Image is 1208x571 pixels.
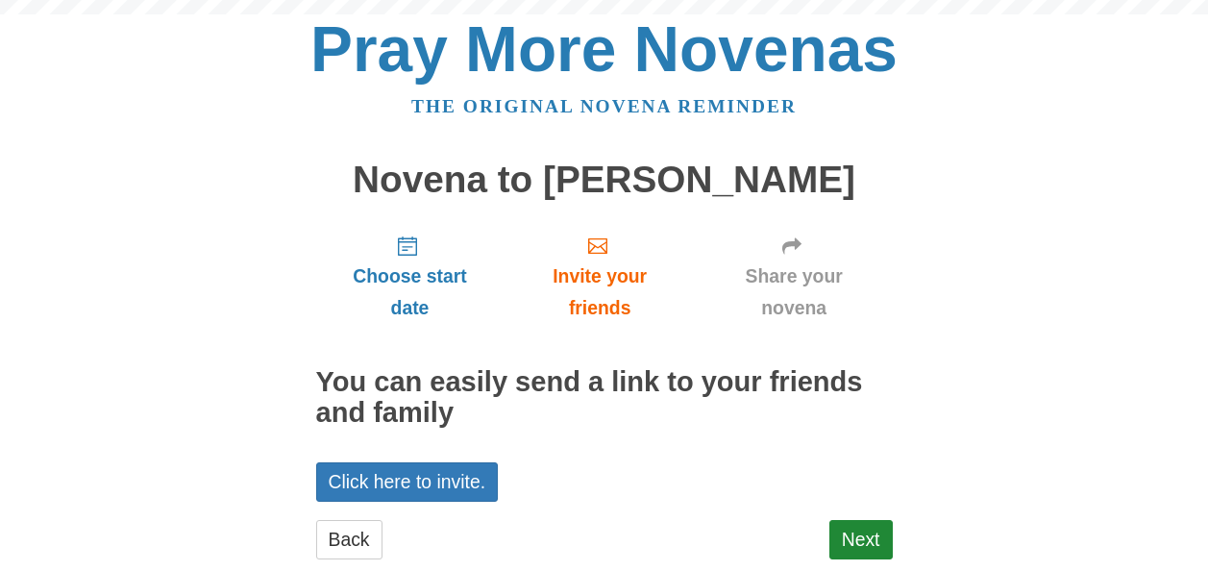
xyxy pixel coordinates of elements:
h2: You can easily send a link to your friends and family [316,367,893,429]
span: Share your novena [715,261,874,324]
a: Pray More Novenas [310,13,898,85]
a: Back [316,520,382,559]
h1: Novena to [PERSON_NAME] [316,160,893,201]
a: Choose start date [316,219,505,334]
a: Next [829,520,893,559]
span: Choose start date [335,261,485,324]
a: Invite your friends [504,219,695,334]
a: Share your novena [696,219,893,334]
span: Invite your friends [523,261,676,324]
a: The original novena reminder [411,96,797,116]
a: Click here to invite. [316,462,499,502]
